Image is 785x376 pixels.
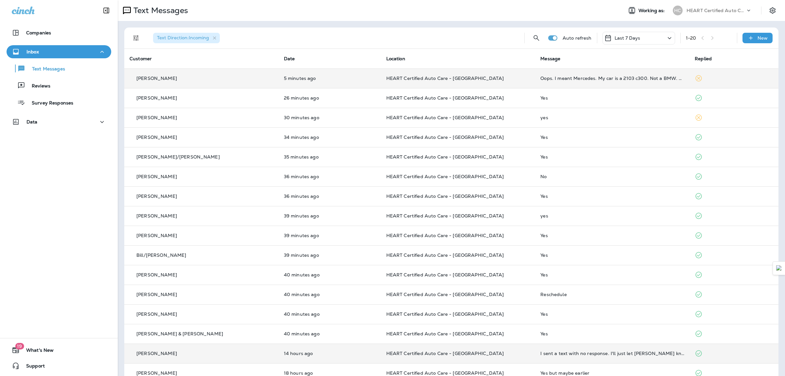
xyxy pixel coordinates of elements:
[284,115,376,120] p: Aug 13, 2025 09:15 AM
[284,233,376,238] p: Aug 13, 2025 09:05 AM
[386,56,405,62] span: Location
[15,343,24,349] span: 19
[563,35,592,41] p: Auto refresh
[130,56,152,62] span: Customer
[130,31,143,45] button: Filters
[7,45,111,58] button: Inbox
[153,33,220,43] div: Text Direction:Incoming
[136,331,223,336] p: [PERSON_NAME] & [PERSON_NAME]
[136,351,177,356] p: [PERSON_NAME]
[26,49,39,54] p: Inbox
[284,253,376,258] p: Aug 13, 2025 09:05 AM
[7,359,111,372] button: Support
[540,213,684,218] div: yes
[284,95,376,101] p: Aug 13, 2025 09:18 AM
[386,252,504,258] span: HEART Certified Auto Care - [GEOGRAPHIC_DATA]
[386,75,504,81] span: HEART Certified Auto Care - [GEOGRAPHIC_DATA]
[136,135,177,140] p: [PERSON_NAME]
[615,35,640,41] p: Last 7 Days
[136,292,177,297] p: [PERSON_NAME]
[386,213,504,219] span: HEART Certified Auto Care - [GEOGRAPHIC_DATA]
[540,194,684,199] div: Yes
[284,135,376,140] p: Aug 13, 2025 09:11 AM
[540,370,684,376] div: Yes but maybe earlier
[7,79,111,92] button: Reviews
[136,154,220,160] p: [PERSON_NAME]/[PERSON_NAME]
[25,83,50,89] p: Reviews
[540,56,560,62] span: Message
[776,265,782,271] img: Detect Auto
[386,350,504,356] span: HEART Certified Auto Care - [GEOGRAPHIC_DATA]
[386,233,504,238] span: HEART Certified Auto Care - [GEOGRAPHIC_DATA]
[7,344,111,357] button: 19What's New
[673,6,683,15] div: HC
[284,213,376,218] p: Aug 13, 2025 09:05 AM
[136,233,177,238] p: [PERSON_NAME]
[540,135,684,140] div: Yes
[284,331,376,336] p: Aug 13, 2025 09:04 AM
[386,174,504,179] span: HEART Certified Auto Care - [GEOGRAPHIC_DATA]
[284,154,376,160] p: Aug 13, 2025 09:09 AM
[284,76,376,81] p: Aug 13, 2025 09:39 AM
[758,35,768,41] p: New
[136,194,177,199] p: [PERSON_NAME]
[386,115,504,121] span: HEART Certified Auto Care - [GEOGRAPHIC_DATA]
[136,95,177,101] p: [PERSON_NAME]
[540,115,684,120] div: yes
[767,5,778,16] button: Settings
[157,35,209,41] span: Text Direction : Incoming
[136,253,186,258] p: Bill/[PERSON_NAME]
[20,363,45,371] span: Support
[136,174,177,179] p: [PERSON_NAME]
[284,292,376,297] p: Aug 13, 2025 09:04 AM
[386,193,504,199] span: HEART Certified Auto Care - [GEOGRAPHIC_DATA]
[386,154,504,160] span: HEART Certified Auto Care - [GEOGRAPHIC_DATA]
[284,194,376,199] p: Aug 13, 2025 09:08 AM
[540,311,684,317] div: Yes
[284,174,376,179] p: Aug 13, 2025 09:08 AM
[97,4,115,17] button: Collapse Sidebar
[7,62,111,75] button: Text Messages
[284,272,376,277] p: Aug 13, 2025 09:05 AM
[136,272,177,277] p: [PERSON_NAME]
[540,154,684,160] div: Yes
[136,115,177,120] p: [PERSON_NAME]
[638,8,666,13] span: Working as:
[540,253,684,258] div: Yes
[136,213,177,218] p: [PERSON_NAME]
[386,370,504,376] span: HEART Certified Auto Care - [GEOGRAPHIC_DATA]
[284,351,376,356] p: Aug 12, 2025 06:55 PM
[7,96,111,109] button: Survey Responses
[540,272,684,277] div: Yes
[284,56,295,62] span: Date
[386,331,504,337] span: HEART Certified Auto Care - [GEOGRAPHIC_DATA]
[26,119,38,124] p: Data
[136,76,177,81] p: [PERSON_NAME]
[25,100,73,106] p: Survey Responses
[386,134,504,140] span: HEART Certified Auto Care - [GEOGRAPHIC_DATA]
[386,272,504,278] span: HEART Certified Auto Care - [GEOGRAPHIC_DATA]
[540,76,684,81] div: Oops. I meant Mercedes. My car is a 2103 c300. Not a BMW. Same prices same non certified?
[686,35,696,41] div: 1 - 20
[386,95,504,101] span: HEART Certified Auto Care - [GEOGRAPHIC_DATA]
[26,30,51,35] p: Companies
[695,56,712,62] span: Replied
[284,311,376,317] p: Aug 13, 2025 09:04 AM
[136,370,177,376] p: [PERSON_NAME]
[284,370,376,376] p: Aug 12, 2025 02:48 PM
[131,6,188,15] p: Text Messages
[20,348,54,355] span: What's New
[540,292,684,297] div: Reschedule
[7,26,111,39] button: Companies
[540,233,684,238] div: Yes
[136,311,177,317] p: [PERSON_NAME]
[540,174,684,179] div: No
[540,95,684,101] div: Yes
[540,351,684,356] div: I sent a text with no response. I'll just let Brian know you don't respond to text messages
[386,311,504,317] span: HEART Certified Auto Care - [GEOGRAPHIC_DATA]
[386,291,504,297] span: HEART Certified Auto Care - [GEOGRAPHIC_DATA]
[7,115,111,128] button: Data
[540,331,684,336] div: Yes
[530,31,543,45] button: Search Messages
[26,66,65,72] p: Text Messages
